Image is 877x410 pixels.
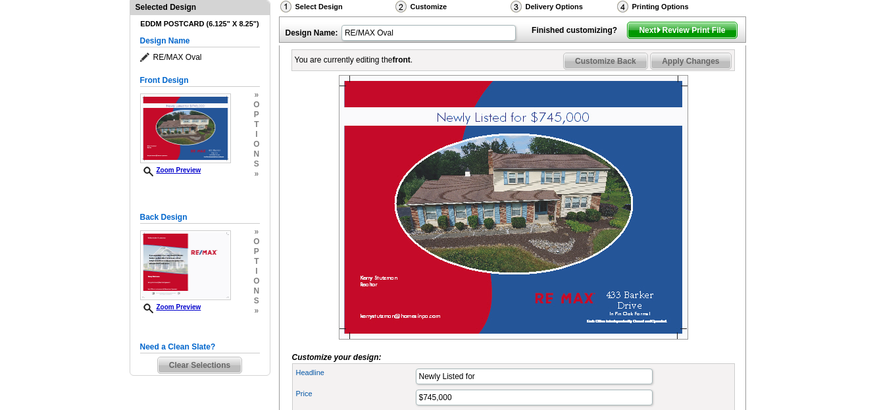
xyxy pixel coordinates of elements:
span: Customize Back [564,53,647,69]
b: front [393,55,411,64]
img: Z18879247_00001_2.jpg [140,230,231,300]
span: t [253,257,259,267]
span: o [253,237,259,247]
span: o [253,140,259,149]
img: Delivery Options [511,1,522,13]
img: Z18879247_00001_1.jpg [140,93,231,163]
span: n [253,149,259,159]
iframe: LiveChat chat widget [614,104,877,410]
a: Zoom Preview [140,303,201,311]
label: Headline [296,367,414,378]
strong: Design Name: [286,28,338,38]
span: p [253,247,259,257]
span: p [253,110,259,120]
h5: Need a Clean Slate? [140,341,260,353]
span: » [253,227,259,237]
span: t [253,120,259,130]
span: i [253,267,259,276]
img: Printing Options & Summary [617,1,628,13]
img: Z18879247_00001_1.jpg [339,75,688,340]
strong: Finished customizing? [532,26,625,35]
span: Next Review Print File [628,22,736,38]
label: Price [296,388,414,399]
span: s [253,296,259,306]
span: o [253,100,259,110]
span: s [253,159,259,169]
i: Customize your design: [292,353,382,362]
span: » [253,169,259,179]
span: Apply Changes [651,53,730,69]
h5: Back Design [140,211,260,224]
span: Clear Selections [158,357,241,373]
img: Customize [395,1,407,13]
span: o [253,276,259,286]
h5: Design Name [140,35,260,47]
div: Selected Design [130,1,270,13]
span: » [253,306,259,316]
a: Zoom Preview [140,167,201,174]
span: » [253,90,259,100]
span: RE/MAX Oval [140,51,260,64]
div: You are currently editing the . [295,54,413,66]
img: Select Design [280,1,291,13]
h5: Front Design [140,74,260,87]
h4: EDDM Postcard (6.125" x 8.25") [140,20,260,28]
span: n [253,286,259,296]
span: i [253,130,259,140]
img: button-next-arrow-white.png [656,27,662,33]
